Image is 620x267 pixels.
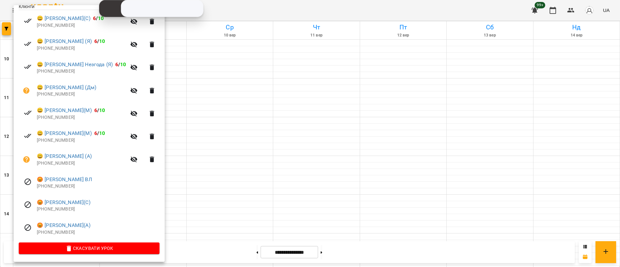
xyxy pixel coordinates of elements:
a: 😡 [PERSON_NAME] ВЛ [37,176,92,183]
span: 6 [94,130,97,136]
b: / [94,130,105,136]
p: [PHONE_NUMBER] [37,91,126,98]
b: / [94,107,105,113]
svg: Візит сплачено [24,63,32,71]
p: [PHONE_NUMBER] [37,45,126,52]
a: 😡 [PERSON_NAME](С) [37,199,90,206]
svg: Візит скасовано [24,201,32,209]
a: 😀 [PERSON_NAME] Незгода (Я) [37,61,113,68]
a: 😀 [PERSON_NAME](С) [37,15,90,22]
span: 6 [93,15,96,21]
span: 10 [120,61,126,67]
b: / [94,38,105,44]
svg: Візит сплачено [24,109,32,117]
p: [PHONE_NUMBER] [37,68,126,75]
a: 😀 [PERSON_NAME] (Дм) [37,84,96,91]
ul: Клієнти [19,3,160,242]
p: [PHONE_NUMBER] [37,114,126,121]
svg: Візит скасовано [24,178,32,186]
a: 😀 [PERSON_NAME] (Я) [37,37,92,45]
span: 10 [98,15,104,21]
button: Візит ще не сплачено. Додати оплату? [19,83,34,98]
a: 😀 [PERSON_NAME] (А) [37,152,92,160]
b: / [115,61,126,67]
span: 10 [99,130,105,136]
p: [PHONE_NUMBER] [37,137,126,144]
p: [PHONE_NUMBER] [37,22,126,29]
svg: Візит скасовано [24,224,32,231]
svg: Візит сплачено [24,40,32,48]
p: [PHONE_NUMBER] [37,229,160,236]
span: 10 [99,107,105,113]
span: Скасувати Урок [24,244,154,252]
a: 😡 [PERSON_NAME](А) [37,221,90,229]
button: Скасувати Урок [19,242,160,254]
button: Візит ще не сплачено. Додати оплату? [19,152,34,167]
p: [PHONE_NUMBER] [37,206,160,212]
svg: Візит сплачено [24,132,32,140]
svg: Візит сплачено [24,17,32,25]
p: [PHONE_NUMBER] [37,160,126,167]
span: 6 [94,38,97,44]
a: 😀 [PERSON_NAME](М) [37,107,92,114]
span: 6 [94,107,97,113]
a: 😀 [PERSON_NAME](М) [37,129,92,137]
span: 10 [99,38,105,44]
b: / [93,15,104,21]
span: 6 [115,61,118,67]
p: [PHONE_NUMBER] [37,183,160,190]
